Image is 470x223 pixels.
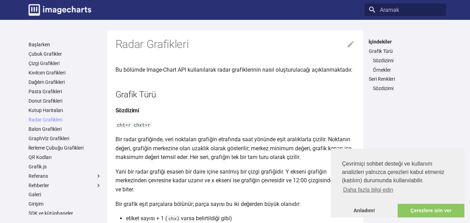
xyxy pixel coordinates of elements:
[29,145,102,151] a: İlerleme Çubuğu Grafikleri
[29,164,47,169] font: Grafik.js
[115,107,140,114] font: Sözdizimi
[115,38,189,51] font: Radar Grafikleri
[369,48,442,54] a: Grafik Türü
[29,98,102,104] a: Donut Grafikleri
[369,76,442,82] a: Seri Renkleri
[29,70,65,75] font: Kıvılcım Grafikleri
[29,210,73,216] font: SDK ve kütüphaneler
[29,154,51,160] font: QR Kodları
[343,187,393,193] font: Daha fazla bilgi edin
[29,51,102,57] a: Çubuk Grafikler
[29,107,102,113] a: Kutup Haritaları
[29,136,69,141] font: GraphViz Grafikleri
[353,208,375,213] font: Anladım!
[115,136,352,160] font: Bir radar grafiğinde, veri noktaları grafiğin etrafında saat yönünde eşit aralıklarla çizilir. No...
[115,168,350,193] font: Yani bir radar grafiği esasen bir daire içine sarılmış bir çizgi grafiğidir. Y ekseni grafiğin me...
[167,215,181,222] code: chxl
[29,107,63,113] font: Kutup Haritaları
[115,122,152,128] code: cht=r chxt=r
[398,204,464,218] a: çerezlere izin ver
[373,86,393,91] font: Sözdizimi
[29,183,49,188] font: Rehberler
[29,117,62,122] font: Radar Grafikleri
[29,89,62,94] font: Pasta Grafikleri
[373,85,442,91] a: Sözdizimi
[373,67,442,73] a: Örnekler
[365,39,446,92] nav: İçindekiler
[29,98,62,104] font: Donut Grafikleri
[115,201,301,207] font: Bir grafik eşit parçalara bölünür; parça sayısı bu iki değerden büyük olanıdır:
[29,70,102,76] a: Kıvılcım Grafikleri
[29,79,65,85] font: Dağılım Grafikleri
[29,201,102,207] a: Girişim
[369,85,442,91] nav: Seri Renkleri
[373,67,391,73] font: Örnekler
[369,57,442,73] nav: Grafik Türü
[29,60,102,66] a: Çizgi Grafikleri
[29,154,102,160] a: QR Kodları
[365,3,446,16] input: Aramak
[29,41,102,48] a: Başlarken
[29,88,102,95] a: Pasta Grafikleri
[369,39,392,45] font: İçindekiler
[29,135,102,142] a: GraphViz Grafikleri
[29,164,102,170] a: Grafik.js
[29,61,59,66] font: Çizgi Grafikleri
[369,76,395,82] font: Seri Renkleri
[29,201,43,207] font: Girişim
[181,215,232,222] font: varsa belirtildiği gibi)
[29,145,84,151] font: İlerleme Çubuğu Grafikleri
[411,208,452,213] font: Çerezlere izin ver
[342,185,394,195] a: çerezler hakkında daha fazla bilgi edinin
[26,1,94,18] a: Görüntü-Grafikler belgeleri
[29,173,48,179] font: Referans
[115,66,353,73] font: Bu bölümde Image-Chart API kullanılarak radar grafiklerinin nasıl oluşturulacağı açıklanmaktadır.
[29,79,102,85] a: Dağılım Grafikleri
[29,42,50,47] font: Başlarken
[331,149,464,217] div: çerezonayı
[29,51,62,57] font: Çubuk Grafikler
[29,191,102,198] a: Galeri
[29,4,91,16] img: logo
[29,192,41,197] font: Galeri
[342,161,444,183] font: Çevrimiçi sohbet desteği ve kullanım analizleri yalnızca çerezleri kabul etmeniz (katılım) durumu...
[331,204,398,218] a: çerez mesajını kapat
[29,117,102,123] a: Radar Grafikleri
[29,126,102,132] a: Balon Grafikleri
[29,210,102,216] a: SDK ve kütüphaneler
[373,58,393,63] font: Sözdizimi
[126,215,167,222] font: etiket sayısı + 1 (
[373,57,442,64] a: Sözdizimi
[369,48,393,54] font: Grafik Türü
[115,89,156,99] font: Grafik Türü
[29,126,62,132] font: Balon Grafikleri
